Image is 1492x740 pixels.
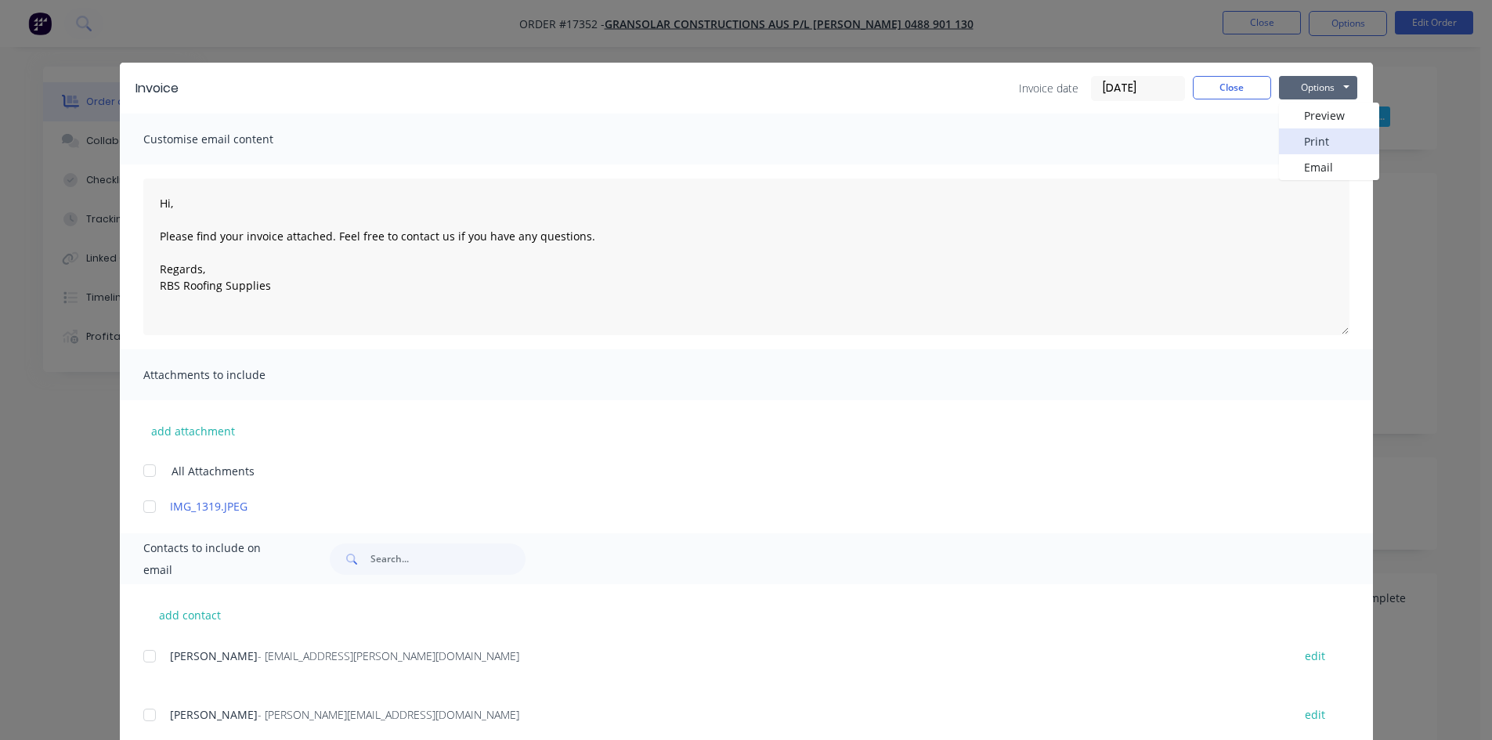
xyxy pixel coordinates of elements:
div: Invoice [135,79,179,98]
button: add contact [143,603,237,626]
span: All Attachments [172,463,255,479]
span: - [PERSON_NAME][EMAIL_ADDRESS][DOMAIN_NAME] [258,707,519,722]
span: - [EMAIL_ADDRESS][PERSON_NAME][DOMAIN_NAME] [258,648,519,663]
button: Options [1279,76,1357,99]
span: Customise email content [143,128,316,150]
a: IMG_1319.JPEG [170,498,1277,514]
button: Email [1279,154,1379,180]
button: Preview [1279,103,1379,128]
span: Invoice date [1019,80,1078,96]
button: edit [1295,704,1335,725]
button: Print [1279,128,1379,154]
button: Close [1193,76,1271,99]
input: Search... [370,543,526,575]
span: [PERSON_NAME] [170,707,258,722]
span: [PERSON_NAME] [170,648,258,663]
textarea: Hi, Please find your invoice attached. Feel free to contact us if you have any questions. Regards... [143,179,1349,335]
span: Attachments to include [143,364,316,386]
button: edit [1295,645,1335,666]
button: add attachment [143,419,243,442]
span: Contacts to include on email [143,537,291,581]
